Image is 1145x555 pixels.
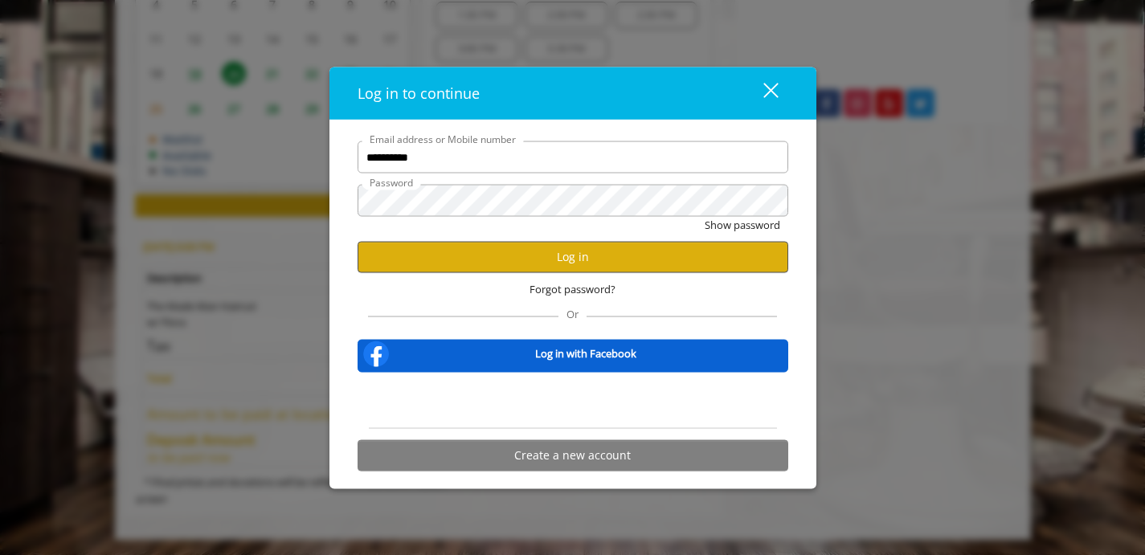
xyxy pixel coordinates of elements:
input: Email address or Mobile number [358,141,788,173]
div: close dialog [745,81,777,105]
label: Password [362,175,421,190]
button: Create a new account [358,439,788,471]
span: Log in to continue [358,84,480,103]
img: facebook-logo [360,337,392,369]
button: Show password [705,217,780,234]
iframe: Sign in with Google Button [491,382,654,418]
button: Log in [358,241,788,272]
span: Or [558,306,587,320]
label: Email address or Mobile number [362,132,524,147]
b: Log in with Facebook [535,345,636,362]
button: close dialog [734,76,788,109]
span: Forgot password? [530,281,615,298]
input: Password [358,185,788,217]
